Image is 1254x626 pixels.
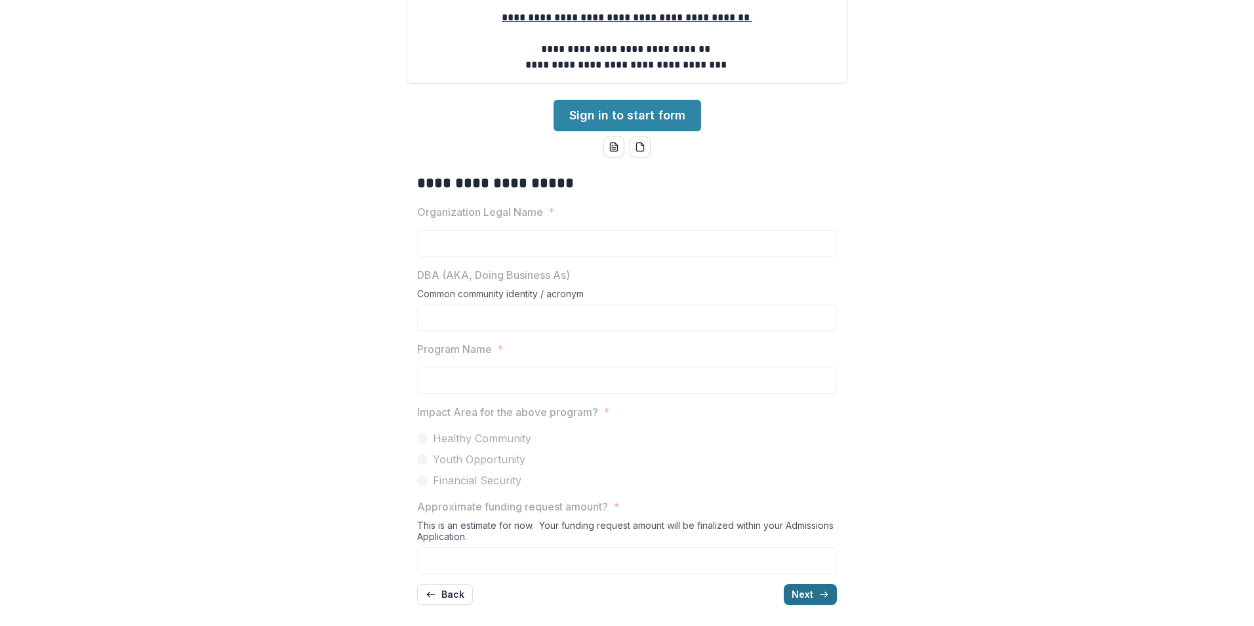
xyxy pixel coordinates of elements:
button: Next [784,584,837,605]
a: Sign in to start form [554,100,701,131]
div: This is an estimate for now. Your funding request amount will be finalized within your Admissions... [417,520,837,547]
div: Common community identity / acronym [417,288,837,304]
button: pdf-download [630,136,651,157]
p: Approximate funding request amount? [417,499,608,514]
span: Healthy Community [433,430,531,446]
button: Back [417,584,473,605]
span: Financial Security [433,472,521,488]
span: Youth Opportunity [433,451,525,467]
p: Impact Area for the above program? [417,404,598,420]
p: Program Name [417,341,492,357]
p: DBA (AKA, Doing Business As) [417,267,570,283]
p: Organization Legal Name [417,204,543,220]
button: word-download [603,136,624,157]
